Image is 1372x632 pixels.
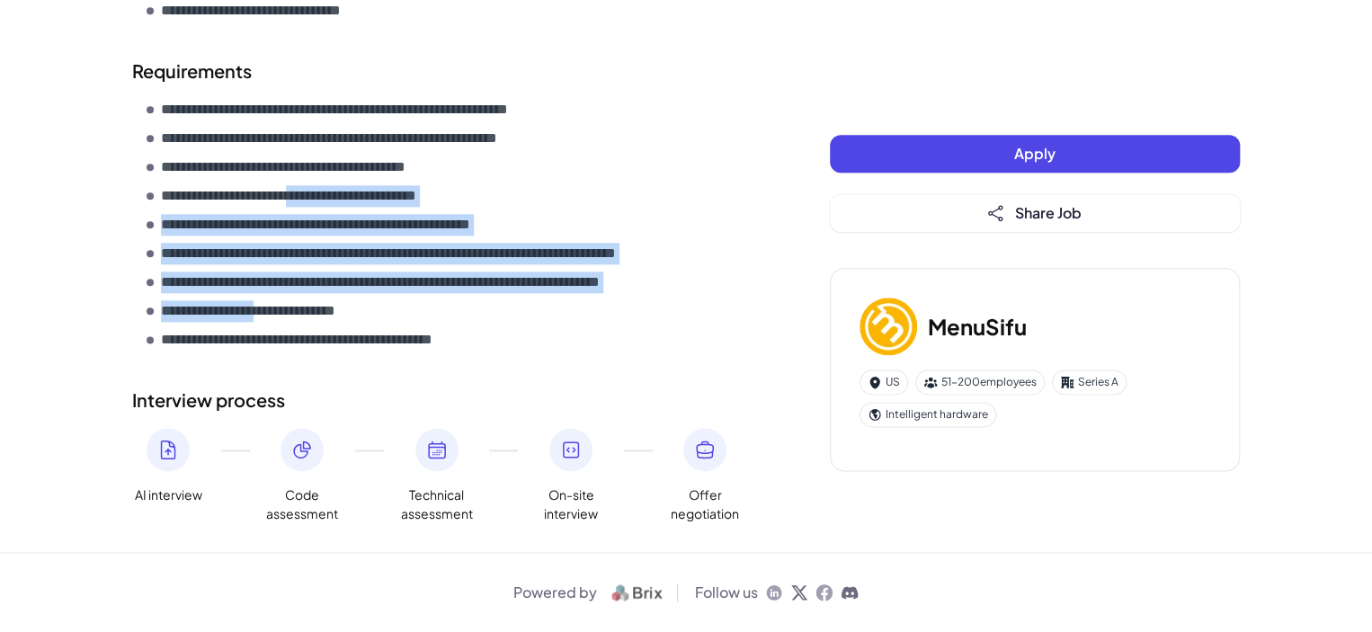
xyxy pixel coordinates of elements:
[135,485,202,504] span: AI interview
[1015,203,1082,222] span: Share Job
[695,582,758,603] span: Follow us
[915,369,1045,395] div: 51-200 employees
[535,485,607,523] span: On-site interview
[132,58,758,85] h2: Requirements
[513,582,597,603] span: Powered by
[830,194,1240,232] button: Share Job
[669,485,741,523] span: Offer negotiation
[860,402,996,427] div: Intelligent hardware
[860,369,908,395] div: US
[860,298,917,355] img: Me
[1014,144,1056,163] span: Apply
[266,485,338,523] span: Code assessment
[401,485,473,523] span: Technical assessment
[928,310,1027,343] h3: MenuSifu
[830,135,1240,173] button: Apply
[132,387,758,414] h2: Interview process
[1052,369,1127,395] div: Series A
[604,582,670,603] img: logo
